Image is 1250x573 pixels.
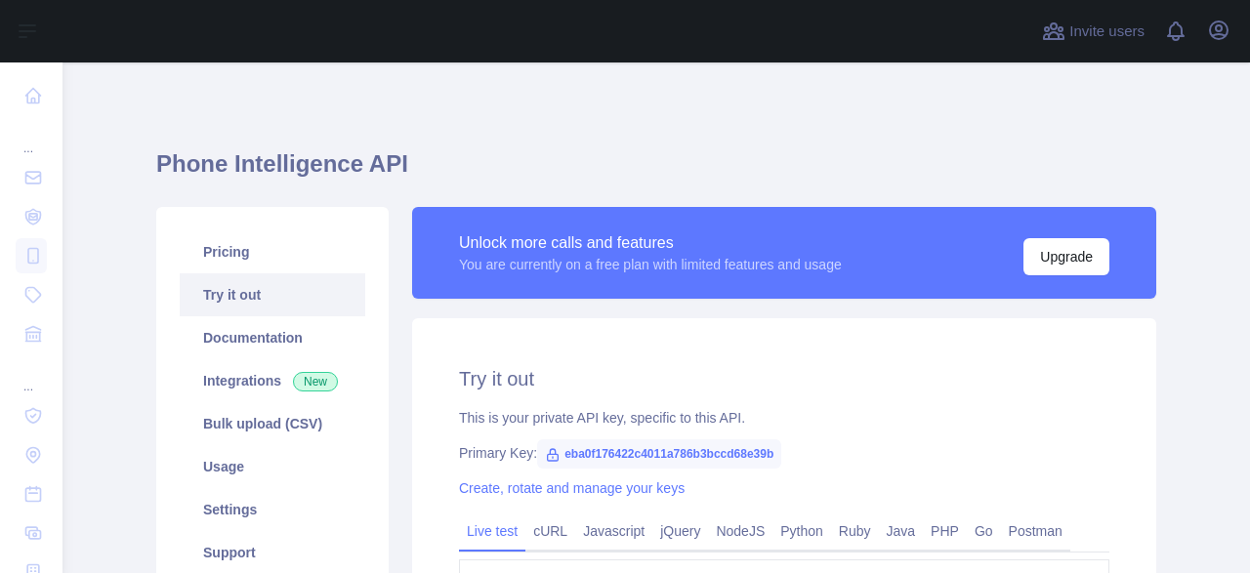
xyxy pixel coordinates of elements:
[16,117,47,156] div: ...
[831,515,879,547] a: Ruby
[180,316,365,359] a: Documentation
[180,488,365,531] a: Settings
[1069,20,1145,43] span: Invite users
[1023,238,1109,275] button: Upgrade
[708,515,772,547] a: NodeJS
[1001,515,1070,547] a: Postman
[575,515,652,547] a: Javascript
[1038,16,1148,47] button: Invite users
[459,255,842,274] div: You are currently on a free plan with limited features and usage
[772,515,831,547] a: Python
[156,148,1156,195] h1: Phone Intelligence API
[537,439,781,469] span: eba0f176422c4011a786b3bccd68e39b
[180,402,365,445] a: Bulk upload (CSV)
[459,443,1109,463] div: Primary Key:
[459,480,685,496] a: Create, rotate and manage your keys
[879,515,924,547] a: Java
[293,372,338,391] span: New
[967,515,1001,547] a: Go
[459,365,1109,392] h2: Try it out
[16,355,47,394] div: ...
[923,515,967,547] a: PHP
[459,515,525,547] a: Live test
[180,359,365,402] a: Integrations New
[652,515,708,547] a: jQuery
[180,230,365,273] a: Pricing
[459,231,842,255] div: Unlock more calls and features
[180,273,365,316] a: Try it out
[525,515,575,547] a: cURL
[459,408,1109,428] div: This is your private API key, specific to this API.
[180,445,365,488] a: Usage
